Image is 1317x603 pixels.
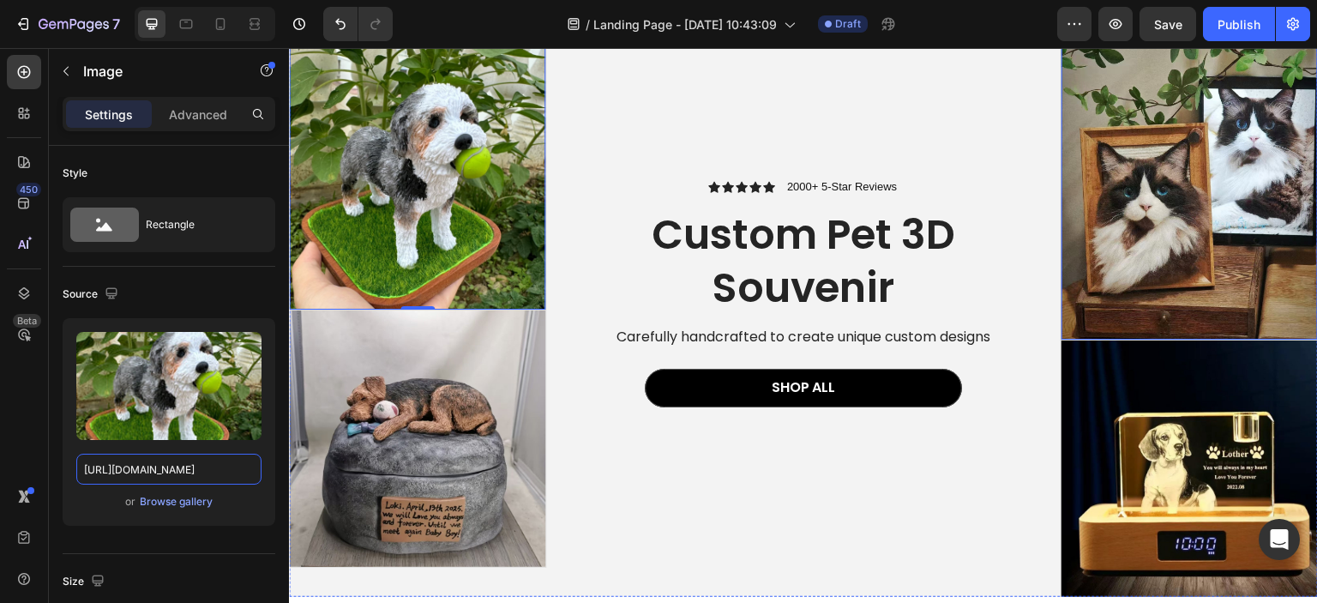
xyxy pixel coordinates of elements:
[140,494,213,510] div: Browse gallery
[1218,15,1260,33] div: Publish
[112,14,120,34] p: 7
[13,314,41,328] div: Beta
[356,321,673,359] button: <p>SHOP ALL</p>
[1259,519,1300,560] div: Open Intercom Messenger
[1154,17,1182,32] span: Save
[76,454,262,485] input: https://example.com/image.jpg
[63,283,122,306] div: Source
[272,280,757,298] p: Carefully handcrafted to create unique custom designs
[835,16,861,32] span: Draft
[63,166,87,181] div: Style
[323,7,393,41] div: Undo/Redo
[16,183,41,196] div: 450
[76,332,262,440] img: preview-image
[498,132,608,147] p: 2000+ 5-Star Reviews
[483,331,547,349] p: SHOP ALL
[773,292,1029,549] img: gempages_585290838297281181-b93e9608-3121-4538-911d-fc25480b9358.jpg
[593,15,777,33] span: Landing Page - [DATE] 10:43:09
[7,7,128,41] button: 7
[146,205,250,244] div: Rectangle
[83,61,229,81] p: Image
[63,570,108,594] div: Size
[586,15,590,33] span: /
[289,48,1317,603] iframe: Design area
[139,493,213,510] button: Browse gallery
[125,491,135,512] span: or
[85,106,133,124] p: Settings
[1140,7,1196,41] button: Save
[169,106,227,124] p: Advanced
[270,159,759,269] h2: Custom Pet 3D Souvenir
[1203,7,1275,41] button: Publish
